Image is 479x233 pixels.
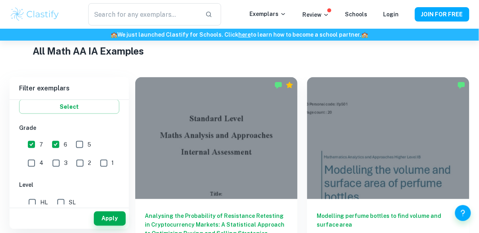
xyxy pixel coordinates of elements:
[39,159,43,168] span: 4
[88,140,91,149] span: 5
[111,31,118,38] span: 🏫
[69,198,76,207] span: SL
[455,205,471,221] button: Help and Feedback
[458,81,465,89] img: Marked
[33,44,446,58] h1: All Math AA IA Examples
[64,159,68,168] span: 3
[19,100,119,114] button: Select
[415,7,469,22] button: JOIN FOR FREE
[88,3,199,25] input: Search for any exemplars...
[362,31,368,38] span: 🏫
[286,81,294,89] div: Premium
[345,11,368,18] a: Schools
[2,30,477,39] h6: We just launched Clastify for Schools. Click to learn how to become a school partner.
[249,10,286,18] p: Exemplars
[275,81,282,89] img: Marked
[302,10,329,19] p: Review
[10,6,60,22] img: Clastify logo
[19,181,119,190] h6: Level
[40,198,48,207] span: HL
[10,77,129,100] h6: Filter exemplars
[88,159,91,168] span: 2
[239,31,251,38] a: here
[64,140,67,149] span: 6
[19,123,119,132] h6: Grade
[112,159,114,168] span: 1
[39,140,43,149] span: 7
[384,11,399,18] a: Login
[94,211,126,226] button: Apply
